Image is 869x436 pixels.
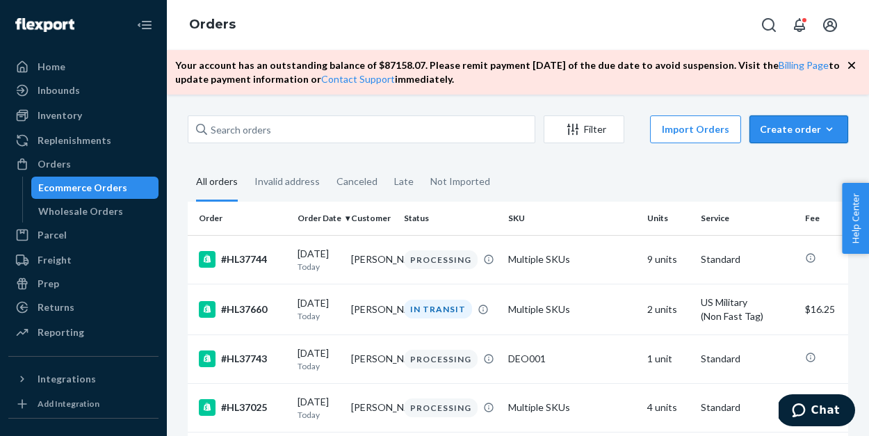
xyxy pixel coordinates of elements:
a: Freight [8,249,159,271]
p: Today [298,409,340,421]
td: 2 units [642,284,695,334]
th: Status [398,202,503,235]
div: Parcel [38,228,67,242]
div: Prep [38,277,59,291]
a: Inventory [8,104,159,127]
p: Standard [701,352,794,366]
td: 4 units [642,383,695,432]
div: (Non Fast Tag) [701,309,794,323]
a: Prep [8,273,159,295]
td: [PERSON_NAME] [346,284,399,334]
th: Order [188,202,292,235]
div: [DATE] [298,346,340,372]
div: PROCESSING [404,398,478,417]
div: Inventory [38,108,82,122]
iframe: Opens a widget where you can chat to one of our agents [779,394,855,429]
a: Orders [189,17,236,32]
a: Ecommerce Orders [31,177,159,199]
a: Home [8,56,159,78]
button: Integrations [8,368,159,390]
a: Billing Page [779,59,829,71]
div: Add Integration [38,398,99,410]
div: #HL37660 [199,301,286,318]
a: Reporting [8,321,159,344]
div: Freight [38,253,72,267]
div: Returns [38,300,74,314]
div: Orders [38,157,71,171]
input: Search orders [188,115,535,143]
td: Multiple SKUs [503,383,642,432]
td: [PERSON_NAME] [346,235,399,284]
div: Filter [544,122,624,136]
div: Customer [351,212,393,224]
th: Units [642,202,695,235]
td: Multiple SKUs [503,284,642,334]
button: Open account menu [816,11,844,39]
p: US Military [701,296,794,309]
div: Invalid address [254,163,320,200]
button: Import Orders [650,115,741,143]
th: SKU [503,202,642,235]
div: All orders [196,163,238,202]
td: Multiple SKUs [503,235,642,284]
a: Parcel [8,224,159,246]
a: Inbounds [8,79,159,102]
a: Returns [8,296,159,318]
div: Create order [760,122,838,136]
td: [PERSON_NAME] [346,383,399,432]
p: Today [298,261,340,273]
div: [DATE] [298,247,340,273]
td: [PERSON_NAME] [346,334,399,383]
div: #HL37744 [199,251,286,268]
img: Flexport logo [15,18,74,32]
div: Replenishments [38,134,111,147]
div: Late [394,163,414,200]
div: IN TRANSIT [404,300,472,318]
div: Reporting [38,325,84,339]
div: [DATE] [298,296,340,322]
div: Inbounds [38,83,80,97]
div: #HL37025 [199,399,286,416]
button: Close Navigation [131,11,159,39]
button: Filter [544,115,624,143]
p: Today [298,360,340,372]
th: Service [695,202,799,235]
p: Today [298,310,340,322]
div: Not Imported [430,163,490,200]
p: Your account has an outstanding balance of $ 87158.07 . Please remit payment [DATE] of the due da... [175,58,847,86]
div: Ecommerce Orders [38,181,127,195]
div: Canceled [336,163,377,200]
div: Wholesale Orders [38,204,123,218]
div: Integrations [38,372,96,386]
a: Add Integration [8,396,159,412]
td: 1 unit [642,334,695,383]
a: Replenishments [8,129,159,152]
div: DEO001 [508,352,636,366]
p: Standard [701,252,794,266]
button: Open notifications [786,11,813,39]
div: PROCESSING [404,350,478,369]
ol: breadcrumbs [178,5,247,45]
p: Standard [701,401,794,414]
button: Create order [749,115,848,143]
button: Help Center [842,183,869,254]
a: Orders [8,153,159,175]
td: 9 units [642,235,695,284]
div: #HL37743 [199,350,286,367]
a: Wholesale Orders [31,200,159,223]
div: Home [38,60,65,74]
div: PROCESSING [404,250,478,269]
a: Contact Support [321,73,395,85]
th: Order Date [292,202,346,235]
div: [DATE] [298,395,340,421]
button: Open Search Box [755,11,783,39]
